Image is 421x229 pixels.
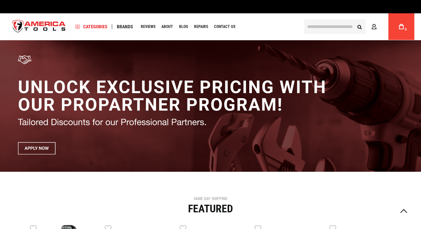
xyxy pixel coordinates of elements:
[353,20,366,33] button: Search
[191,22,211,31] a: Repairs
[211,22,238,31] a: Contact Us
[179,25,188,29] span: Blog
[73,22,110,31] a: Categories
[76,24,107,29] span: Categories
[114,22,136,31] a: Brands
[395,13,408,40] a: 0
[176,22,191,31] a: Blog
[158,22,176,31] a: About
[5,197,416,201] div: SAME DAY SHIPPING
[5,203,416,214] div: Featured
[117,24,133,29] span: Brands
[141,25,155,29] span: Reviews
[161,25,173,29] span: About
[138,22,158,31] a: Reviews
[405,28,407,31] span: 0
[214,25,235,29] span: Contact Us
[194,25,208,29] span: Repairs
[7,14,71,39] img: America Tools
[7,14,71,39] a: store logo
